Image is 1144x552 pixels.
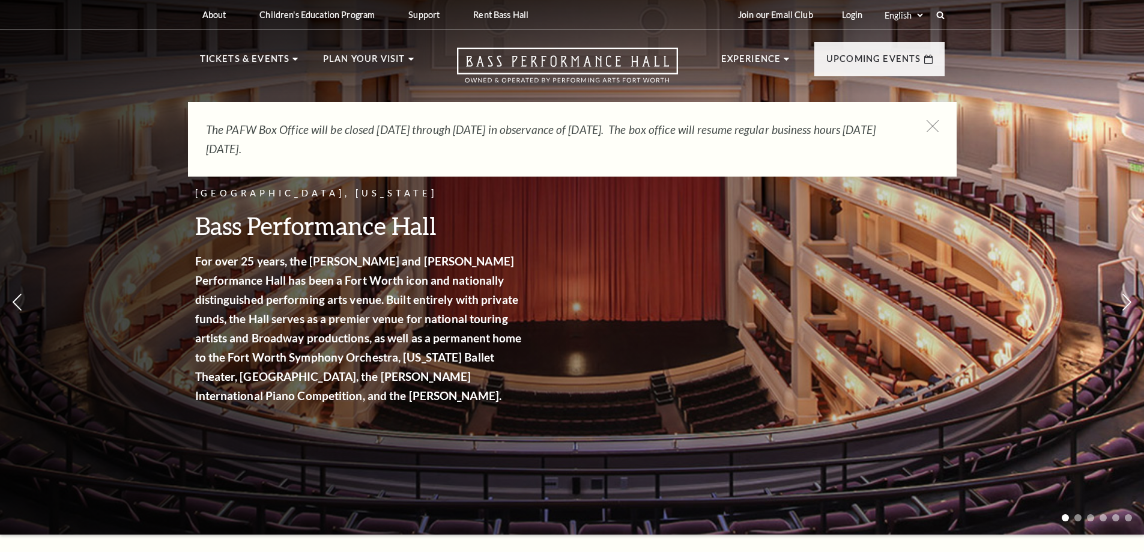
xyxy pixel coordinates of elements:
strong: For over 25 years, the [PERSON_NAME] and [PERSON_NAME] Performance Hall has been a Fort Worth ico... [195,254,522,402]
select: Select: [882,10,925,21]
p: Experience [721,52,781,73]
p: Children's Education Program [259,10,375,20]
p: Support [408,10,440,20]
p: Upcoming Events [826,52,921,73]
p: Rent Bass Hall [473,10,528,20]
em: The PAFW Box Office will be closed [DATE] through [DATE] in observance of [DATE]. The box office ... [206,123,876,156]
p: Plan Your Visit [323,52,405,73]
p: About [202,10,226,20]
p: Tickets & Events [200,52,290,73]
h3: Bass Performance Hall [195,210,525,241]
p: [GEOGRAPHIC_DATA], [US_STATE] [195,186,525,201]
